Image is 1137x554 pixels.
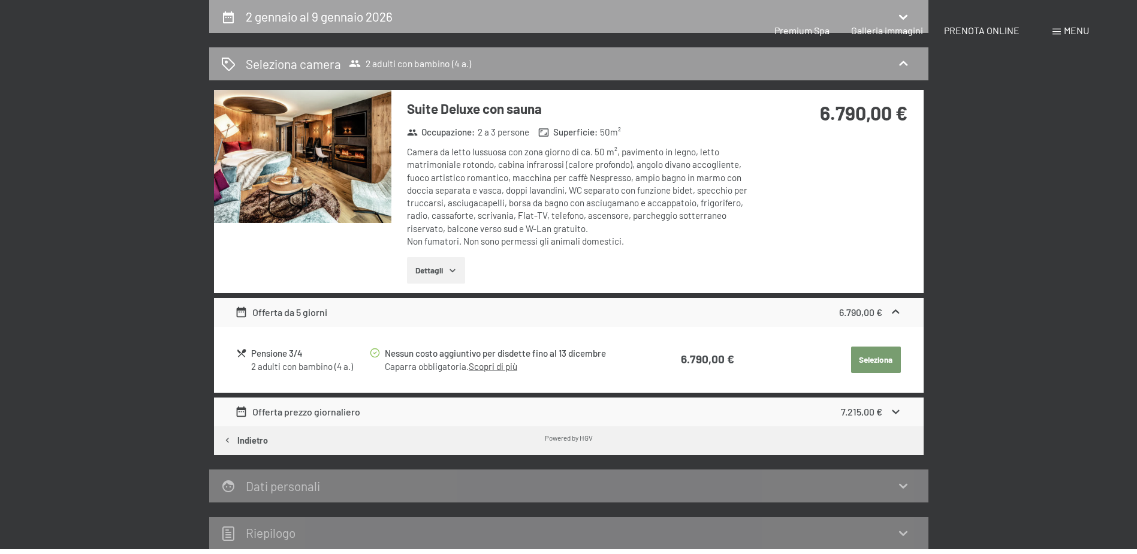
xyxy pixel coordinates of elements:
[1064,25,1089,36] span: Menu
[349,58,471,70] span: 2 adulti con bambino (4 a.)
[235,305,327,320] div: Offerta da 5 giorni
[407,146,764,248] div: Camera da letto lussuosa con zona giorno di ca. 50 m², pavimento in legno, letto matrimoniale rot...
[246,478,320,493] h2: Dati personali
[851,25,923,36] a: Galleria immagini
[851,347,901,373] button: Seleziona
[214,398,924,426] div: Offerta prezzo giornaliero7.215,00 €
[820,101,907,124] strong: 6.790,00 €
[214,298,924,327] div: Offerta da 5 giorni6.790,00 €
[235,405,360,419] div: Offerta prezzo giornaliero
[681,352,734,366] strong: 6.790,00 €
[538,126,598,138] strong: Superficie :
[385,360,634,373] div: Caparra obbligatoria.
[407,257,465,284] button: Dettagli
[469,361,517,372] a: Scopri di più
[246,9,393,24] h2: 2 gennaio al 9 gennaio 2026
[251,347,368,360] div: Pensione 3/4
[407,126,475,138] strong: Occupazione :
[774,25,830,36] a: Premium Spa
[839,306,882,318] strong: 6.790,00 €
[944,25,1020,36] a: PRENOTA ONLINE
[600,126,621,138] span: 50 m²
[545,433,593,442] div: Powered by HGV
[214,90,391,223] img: mss_renderimg.php
[407,100,764,118] h3: Suite Deluxe con sauna
[251,360,368,373] div: 2 adulti con bambino (4 a.)
[478,126,529,138] span: 2 a 3 persone
[246,525,295,540] h2: Riepilogo
[385,347,634,360] div: Nessun costo aggiuntivo per disdette fino al 13 dicembre
[214,426,277,455] button: Indietro
[246,55,341,73] h2: Seleziona camera
[841,406,882,417] strong: 7.215,00 €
